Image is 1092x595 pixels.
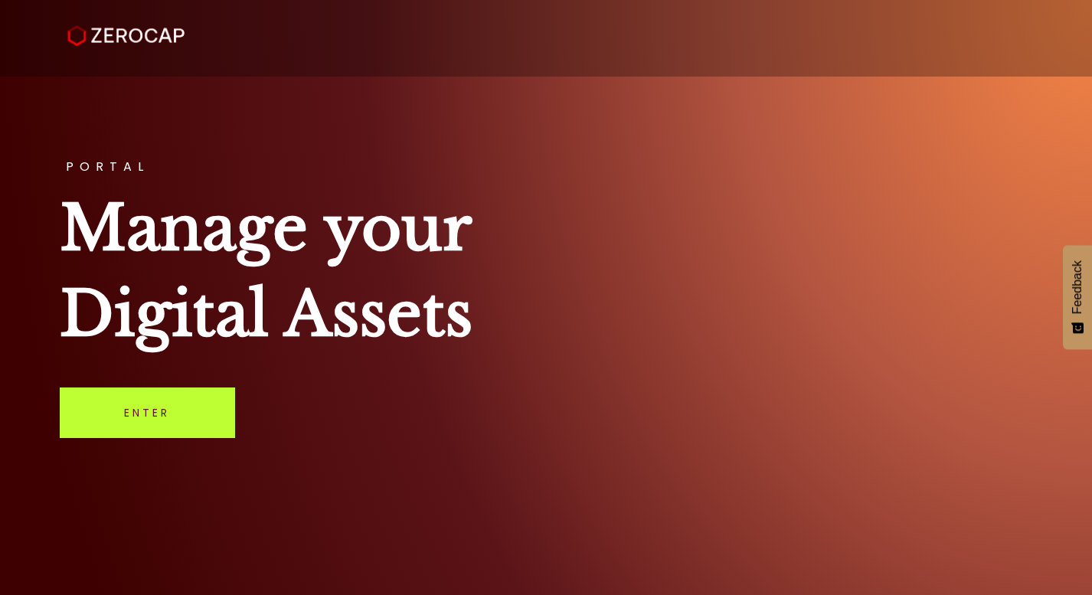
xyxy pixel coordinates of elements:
[60,387,235,438] a: Enter
[60,185,1033,357] h1: Manage your Digital Assets
[1071,260,1084,314] span: Feedback
[1063,245,1092,349] button: Feedback - Show survey
[67,25,185,47] img: ZeroCap
[60,161,1033,173] h3: PORTAL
